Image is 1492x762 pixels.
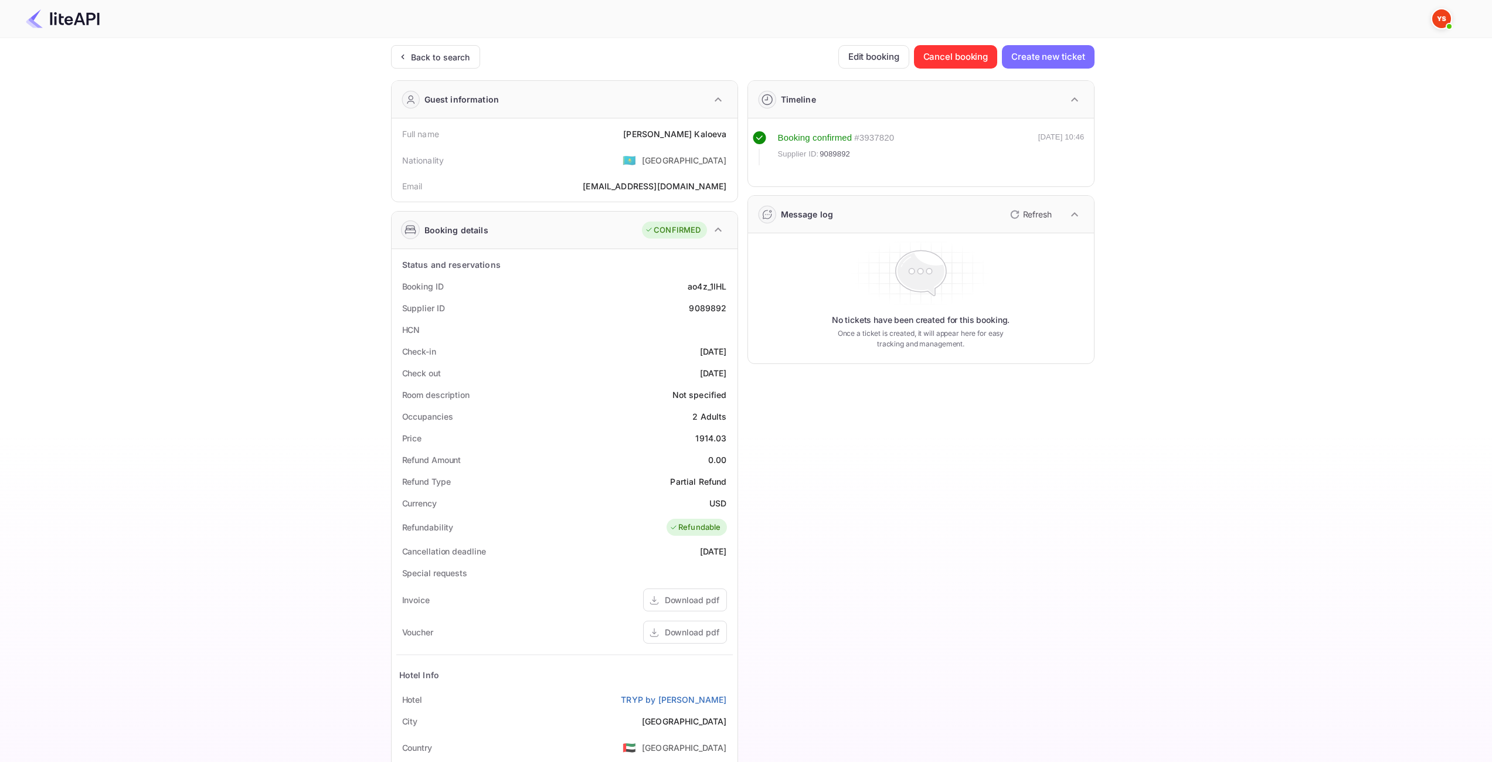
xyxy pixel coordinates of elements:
div: Nationality [402,154,444,166]
div: Country [402,741,432,754]
div: 1914.03 [695,432,726,444]
div: City [402,715,418,727]
button: Edit booking [838,45,909,69]
img: LiteAPI Logo [26,9,100,28]
ya-tr-span: Edit booking [848,49,899,64]
button: Create new ticket [1002,45,1094,69]
div: Cancellation deadline [402,545,486,557]
div: [PERSON_NAME] Kaloeva [623,128,726,140]
button: Refresh [1003,205,1056,224]
div: CONFIRMED [645,224,701,236]
div: Download pdf [665,594,719,606]
p: No tickets have been created for this booking. [832,314,1010,326]
div: # 3937820 [854,131,894,145]
div: Refundability [402,521,454,533]
div: [GEOGRAPHIC_DATA] [642,741,727,754]
div: Special requests [402,567,467,579]
div: [GEOGRAPHIC_DATA] [642,154,727,166]
div: Check-in [402,345,436,358]
div: Room description [402,389,470,401]
div: Voucher [402,626,433,638]
div: [DATE] [700,545,727,557]
p: Once a ticket is created, it will appear here for easy tracking and management. [828,328,1014,349]
div: USD [709,497,726,509]
button: Cancel booking [914,45,998,69]
div: Booking confirmed [778,131,852,145]
span: Supplier ID: [778,148,819,160]
div: 9089892 [689,302,726,314]
div: [EMAIL_ADDRESS][DOMAIN_NAME] [583,180,726,192]
div: 0.00 [708,454,727,466]
div: Refundable [669,522,721,533]
div: Booking details [424,224,488,236]
div: Booking ID [402,280,444,292]
a: TRYP by [PERSON_NAME] [621,693,726,706]
ya-tr-span: Cancel booking [923,49,988,64]
div: Hotel Info [399,669,440,681]
div: ao4z_1lHL [688,280,726,292]
div: Refund Type [402,475,451,488]
p: Refresh [1023,208,1052,220]
img: Yandex Support [1432,9,1451,28]
div: Not specified [672,389,727,401]
div: [DATE] [700,345,727,358]
div: Refund Amount [402,454,461,466]
div: [GEOGRAPHIC_DATA] [642,715,727,727]
div: Email [402,180,423,192]
div: Guest information [424,93,499,106]
div: Message log [781,208,834,220]
div: Invoice [402,594,430,606]
div: Hotel [402,693,423,706]
div: HCN [402,324,420,336]
div: 2 Adults [692,410,726,423]
span: United States [623,737,636,758]
span: 9089892 [820,148,850,160]
div: Check out [402,367,441,379]
div: [DATE] [700,367,727,379]
div: Occupancies [402,410,453,423]
span: United States [623,149,636,171]
div: Currency [402,497,437,509]
div: Price [402,432,422,444]
ya-tr-span: Back to search [411,52,470,62]
div: Partial Refund [670,475,726,488]
div: Timeline [781,93,816,106]
div: Download pdf [665,626,719,638]
div: Status and reservations [402,258,501,271]
div: Supplier ID [402,302,445,314]
div: Full name [402,128,439,140]
ya-tr-span: Create new ticket [1011,49,1085,64]
div: [DATE] 10:46 [1038,131,1085,165]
